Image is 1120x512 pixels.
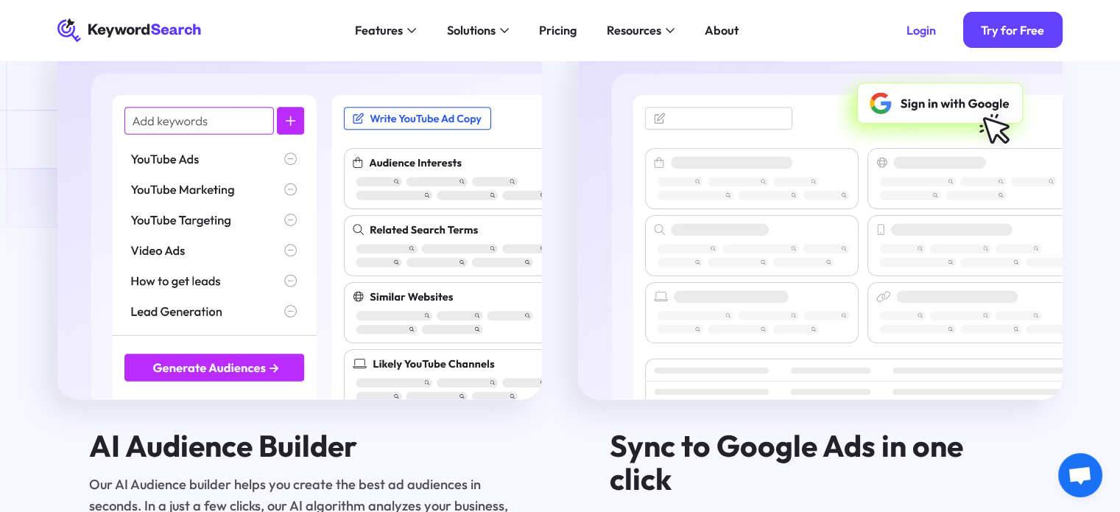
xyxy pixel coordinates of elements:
[610,429,1031,496] h4: Sync to Google Ads in one click
[705,21,739,40] div: About
[355,21,403,40] div: Features
[578,40,1063,399] img: Sync to Google Ads in one click
[906,23,936,38] div: Login
[888,12,954,48] a: Login
[695,18,747,43] a: About
[539,21,577,40] div: Pricing
[89,429,510,463] h4: AI Audience Builder
[57,40,542,399] img: AI Audience Builder
[446,21,495,40] div: Solutions
[1058,453,1102,497] div: Open chat
[606,21,661,40] div: Resources
[981,23,1044,38] div: Try for Free
[963,12,1063,48] a: Try for Free
[529,18,585,43] a: Pricing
